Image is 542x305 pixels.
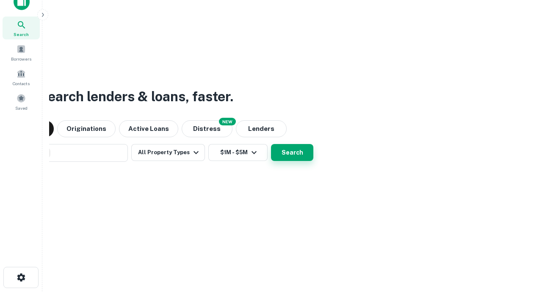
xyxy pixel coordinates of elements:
h3: Search lenders & loans, faster. [39,86,233,107]
span: Contacts [13,80,30,87]
a: Contacts [3,66,40,89]
button: Search distressed loans with lien and other non-mortgage details. [182,120,232,137]
button: Originations [57,120,116,137]
button: Active Loans [119,120,178,137]
button: $1M - $5M [208,144,268,161]
a: Saved [3,90,40,113]
span: Search [14,31,29,38]
button: All Property Types [131,144,205,161]
span: Saved [15,105,28,111]
a: Borrowers [3,41,40,64]
div: NEW [219,118,236,125]
button: Search [271,144,313,161]
a: Search [3,17,40,39]
span: Borrowers [11,55,31,62]
button: Lenders [236,120,287,137]
iframe: Chat Widget [500,237,542,278]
